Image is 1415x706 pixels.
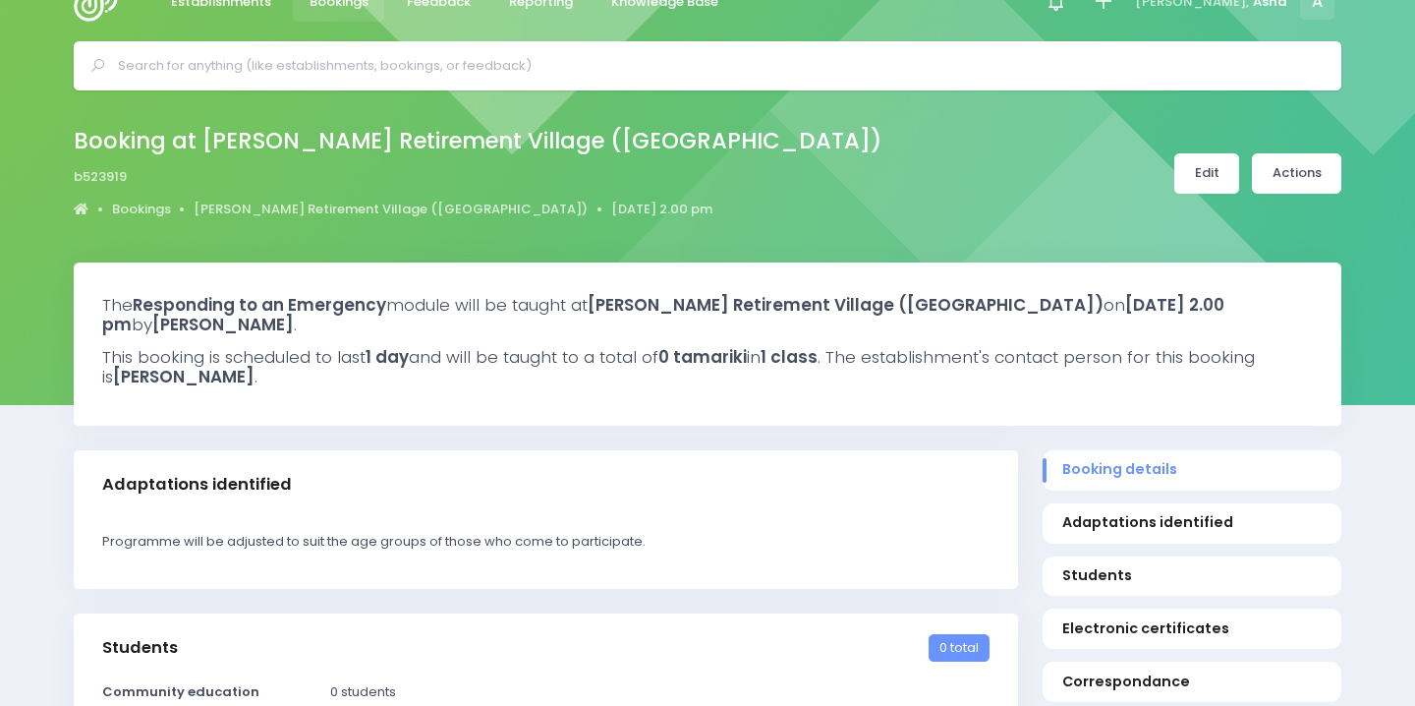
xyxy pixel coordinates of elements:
[929,634,990,662] span: 0 total
[102,295,1313,335] h3: The module will be taught at on by .
[102,347,1313,387] h3: This booking is scheduled to last and will be taught to a total of in . The establishment's conta...
[1043,503,1341,544] a: Adaptations identified
[102,293,1224,336] strong: [DATE] 2.00 pm
[366,345,409,369] strong: 1 day
[1043,609,1341,649] a: Electronic certificates
[761,345,818,369] strong: 1 class
[318,682,1002,702] div: 0 students
[1062,672,1323,692] span: Correspondance
[74,128,881,154] h2: Booking at [PERSON_NAME] Retirement Village ([GEOGRAPHIC_DATA])
[1062,565,1323,586] span: Students
[133,293,386,317] strong: Responding to an Emergency
[1043,557,1341,597] a: Students
[1062,459,1323,480] span: Booking details
[194,200,588,219] a: [PERSON_NAME] Retirement Village ([GEOGRAPHIC_DATA])
[1252,153,1341,194] a: Actions
[152,313,294,336] strong: [PERSON_NAME]
[588,293,1104,317] strong: [PERSON_NAME] Retirement Village ([GEOGRAPHIC_DATA])
[102,638,178,658] h3: Students
[658,345,747,369] strong: 0 tamariki
[611,200,712,219] a: [DATE] 2.00 pm
[118,51,1314,81] input: Search for anything (like establishments, bookings, or feedback)
[1043,662,1341,702] a: Correspondance
[1062,512,1323,533] span: Adaptations identified
[1174,153,1239,194] a: Edit
[1043,450,1341,491] a: Booking details
[74,167,127,187] span: b523919
[102,682,259,701] strong: Community education
[1062,618,1323,639] span: Electronic certificates
[112,200,171,219] a: Bookings
[113,365,255,388] strong: [PERSON_NAME]
[102,475,292,495] h3: Adaptations identified
[102,532,990,552] p: Programme will be adjusted to suit the age groups of those who come to participate.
